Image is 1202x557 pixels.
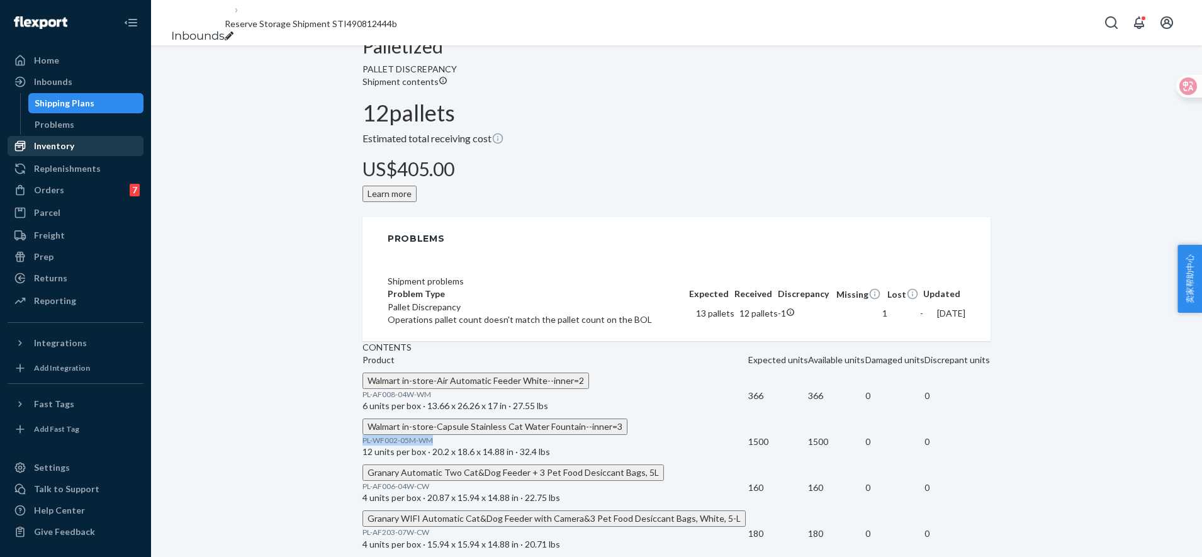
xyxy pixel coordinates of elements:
div: Returns [34,272,67,284]
a: Inventory [8,136,143,156]
span: Granary WIFI Automatic Cat&Dog Feeder with Camera&3 Pet Food Desiccant Bags, White, 5-L [368,513,741,524]
a: Problems [28,115,144,135]
p: 4 units per box · 20.87 x 15.94 x 14.88 in · 22.75 lbs [362,492,748,504]
button: 卖家帮助中心 [1177,245,1202,313]
span: Walmart in-store-Capsule Stainless Cat Water Fountain--inner=3 [368,421,622,432]
td: [DATE] [923,301,965,326]
td: 366 [748,373,809,419]
a: Help Center [8,500,143,520]
a: Talk to Support [8,479,143,499]
div: Missing [836,288,887,301]
a: Settings [8,458,143,478]
button: Integrations [8,333,143,353]
a: Replenishments [8,159,143,179]
span: Granary Automatic Two Cat&Dog Feeder + 3 Pet Food Desiccant Bags, 5L [368,467,659,478]
button: Learn more [362,186,417,202]
a: Parcel [8,203,143,223]
p: Expected units [748,354,809,366]
div: Prep [34,250,53,263]
td: 180 [808,510,865,556]
td: 0 [865,373,925,419]
div: Problems [35,118,74,131]
button: Give Feedback [8,522,143,542]
span: Reserve Storage Shipment STI490812444b [225,18,397,29]
th: Problem Type [388,288,689,301]
button: Walmart in-store-Air Automatic Feeder White--inner=2 [362,373,589,389]
td: 180 [748,510,809,556]
div: Shipment problems [388,275,965,288]
div: Give Feedback [34,526,95,538]
span: -1 [778,308,795,318]
div: 7 [130,184,140,196]
span: Pallet Discrepancy [388,301,461,312]
td: 1 [836,301,887,326]
p: Available units [808,354,865,366]
a: Shipping Plans [28,93,144,113]
button: Open notifications [1126,10,1152,35]
div: Problems [388,232,445,245]
a: Orders7 [8,180,143,200]
td: 0 [865,419,925,464]
a: Freight [8,225,143,245]
span: PL-WF002-05M-WM [362,436,433,445]
button: Close Navigation [118,10,143,35]
div: Integrations [34,337,87,349]
div: Inventory [34,140,74,152]
p: Estimated total receiving cost [362,132,991,146]
div: Add Fast Tag [34,424,79,434]
p: Damaged units [865,354,925,366]
td: 0 [924,510,991,556]
p: Discrepant units [924,354,991,366]
p: 4 units per box · 15.94 x 15.94 x 14.88 in · 20.71 lbs [362,538,748,551]
p: Product [362,354,748,366]
button: Open account menu [1154,10,1179,35]
th: Expected [689,288,734,301]
a: Prep [8,247,143,267]
td: 0 [924,373,991,419]
div: Shipping Plans [35,97,94,110]
div: Inbounds [34,76,72,88]
span: PL-AF006-04W-CW [362,481,429,491]
h2: Palletized [362,36,991,57]
div: Replenishments [34,162,101,175]
p: Shipment contents [362,76,991,88]
th: Received [734,288,778,301]
div: Help Center [34,504,85,517]
img: Flexport logo [14,16,67,29]
div: Freight [34,229,65,242]
button: Fast Tags [8,394,143,414]
td: 1500 [808,419,865,464]
div: Orders [34,184,64,196]
a: Inbounds [171,29,225,43]
div: Reporting [34,295,76,307]
a: Inbounds [8,72,143,92]
div: Home [34,54,59,67]
span: CONTENTS [362,342,412,352]
a: Add Fast Tag [8,419,143,439]
p: 6 units per box · 13.66 x 26.26 x 17 in · 27.55 lbs [362,400,748,412]
a: Home [8,50,143,70]
div: Operations pallet count doesn't match the pallet count on the BOL [388,313,689,326]
p: 12 units per box · 20.2 x 18.6 x 14.88 in · 32.4 lbs [362,446,748,458]
td: 13 pallets [689,301,734,326]
th: Updated [923,288,965,301]
button: Granary Automatic Two Cat&Dog Feeder + 3 Pet Food Desiccant Bags, 5L [362,464,664,481]
h1: 12 pallets [362,101,991,126]
div: Add Integration [34,363,90,373]
button: Open Search Box [1099,10,1124,35]
div: Lost [887,288,923,301]
a: Returns [8,268,143,288]
td: 0 [865,510,925,556]
td: - [887,301,923,326]
div: Parcel [34,206,60,219]
div: PALLET DISCREPANCY [362,63,991,76]
td: 366 [808,373,865,419]
td: 0 [924,464,991,510]
td: 1500 [748,419,809,464]
div: Fast Tags [34,398,74,410]
a: Reporting [8,291,143,311]
td: 0 [924,419,991,464]
span: PL-AF203-07W-CW [362,527,429,537]
a: Add Integration [8,358,143,378]
div: Settings [34,461,70,474]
